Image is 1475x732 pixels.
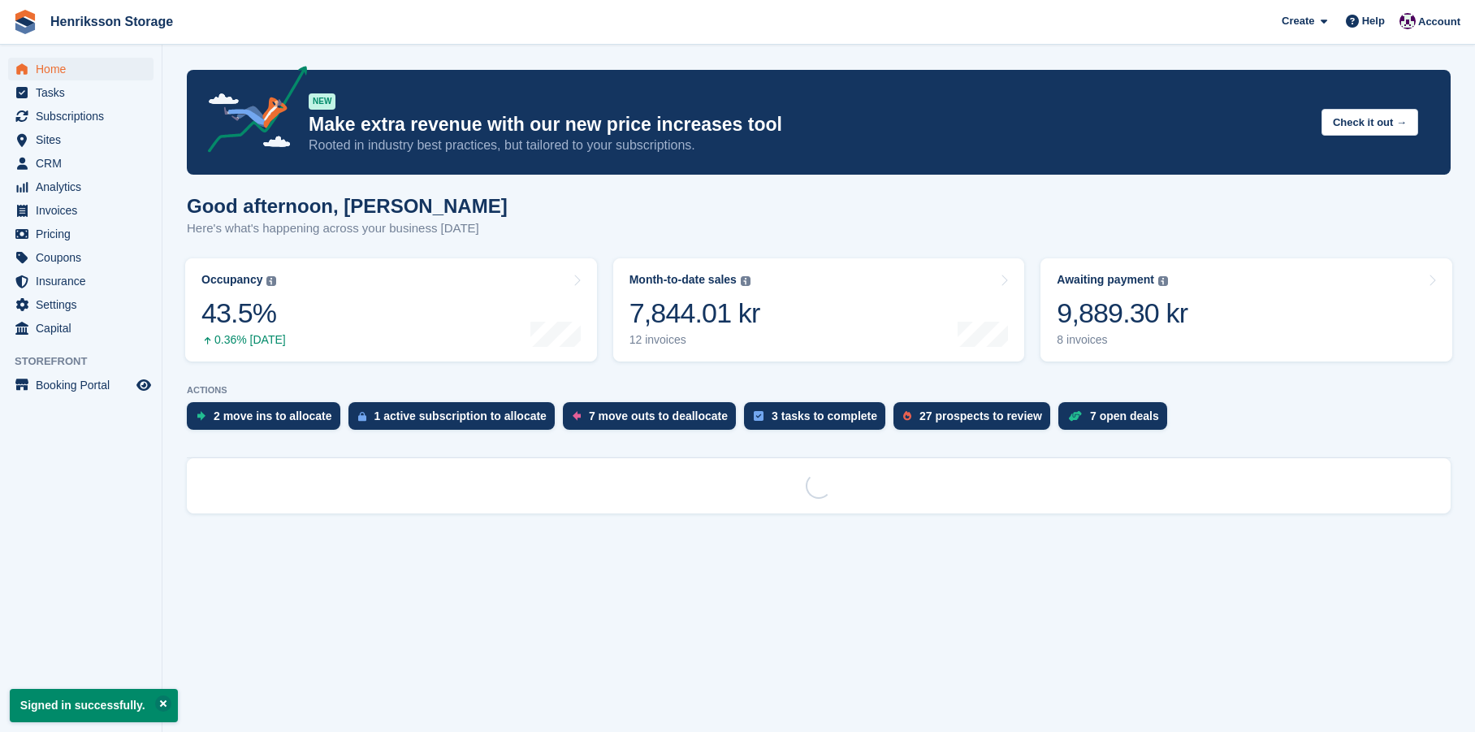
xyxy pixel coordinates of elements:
div: 7 move outs to deallocate [589,409,728,422]
a: menu [8,246,154,269]
div: 0.36% [DATE] [201,333,286,347]
a: menu [8,293,154,316]
a: 1 active subscription to allocate [348,402,563,438]
img: Joel Isaksson [1399,13,1416,29]
span: Tasks [36,81,133,104]
p: Rooted in industry best practices, but tailored to your subscriptions. [309,136,1308,154]
span: Capital [36,317,133,340]
div: 8 invoices [1057,333,1187,347]
a: Awaiting payment 9,889.30 kr 8 invoices [1040,258,1452,362]
img: task-75834270c22a3079a89374b754ae025e5fb1db73e45f91037f5363f120a921f8.svg [754,411,763,421]
a: Preview store [134,375,154,395]
span: Account [1418,14,1460,30]
img: icon-info-grey-7440780725fd019a000dd9b08b2336e03edf1995a4989e88bcd33f0948082b44.svg [741,276,750,286]
span: Pricing [36,223,133,245]
a: menu [8,81,154,104]
h1: Good afternoon, [PERSON_NAME] [187,195,508,217]
div: Month-to-date sales [629,273,737,287]
img: price-adjustments-announcement-icon-8257ccfd72463d97f412b2fc003d46551f7dbcb40ab6d574587a9cd5c0d94... [194,66,308,158]
div: 12 invoices [629,333,760,347]
span: Home [36,58,133,80]
span: Sites [36,128,133,151]
img: icon-info-grey-7440780725fd019a000dd9b08b2336e03edf1995a4989e88bcd33f0948082b44.svg [1158,276,1168,286]
img: move_ins_to_allocate_icon-fdf77a2bb77ea45bf5b3d319d69a93e2d87916cf1d5bf7949dd705db3b84f3ca.svg [197,411,205,421]
span: Invoices [36,199,133,222]
div: 7 open deals [1090,409,1159,422]
span: Analytics [36,175,133,198]
img: deal-1b604bf984904fb50ccaf53a9ad4b4a5d6e5aea283cecdc64d6e3604feb123c2.svg [1068,410,1082,422]
img: active_subscription_to_allocate_icon-d502201f5373d7db506a760aba3b589e785aa758c864c3986d89f69b8ff3... [358,411,366,422]
span: Create [1282,13,1314,29]
div: 7,844.01 kr [629,297,760,330]
div: 1 active subscription to allocate [374,409,547,422]
span: Help [1362,13,1385,29]
a: menu [8,128,154,151]
span: Coupons [36,246,133,269]
a: Month-to-date sales 7,844.01 kr 12 invoices [613,258,1025,362]
a: 7 open deals [1058,402,1175,438]
a: menu [8,58,154,80]
a: Henriksson Storage [44,8,180,35]
img: icon-info-grey-7440780725fd019a000dd9b08b2336e03edf1995a4989e88bcd33f0948082b44.svg [266,276,276,286]
div: Awaiting payment [1057,273,1154,287]
a: 7 move outs to deallocate [563,402,744,438]
div: 9,889.30 kr [1057,297,1187,330]
span: Subscriptions [36,105,133,128]
div: 2 move ins to allocate [214,409,332,422]
a: menu [8,374,154,396]
p: Here's what's happening across your business [DATE] [187,219,508,238]
span: CRM [36,152,133,175]
a: menu [8,270,154,292]
a: menu [8,223,154,245]
div: NEW [309,93,335,110]
img: move_outs_to_deallocate_icon-f764333ba52eb49d3ac5e1228854f67142a1ed5810a6f6cc68b1a99e826820c5.svg [573,411,581,421]
div: 27 prospects to review [919,409,1042,422]
div: 43.5% [201,297,286,330]
a: menu [8,317,154,340]
div: 3 tasks to complete [772,409,877,422]
img: prospect-51fa495bee0391a8d652442698ab0144808aea92771e9ea1ae160a38d050c398.svg [903,411,911,421]
p: Signed in successfully. [10,689,178,722]
a: 27 prospects to review [893,402,1058,438]
button: Check it out → [1321,109,1418,136]
img: stora-icon-8386f47178a22dfd0bd8f6a31ec36ba5ce8667c1dd55bd0f319d3a0aa187defe.svg [13,10,37,34]
p: Make extra revenue with our new price increases tool [309,113,1308,136]
p: ACTIONS [187,385,1451,396]
a: menu [8,175,154,198]
a: menu [8,199,154,222]
span: Storefront [15,353,162,370]
a: 3 tasks to complete [744,402,893,438]
a: menu [8,105,154,128]
span: Insurance [36,270,133,292]
span: Settings [36,293,133,316]
a: menu [8,152,154,175]
span: Booking Portal [36,374,133,396]
a: 2 move ins to allocate [187,402,348,438]
div: Occupancy [201,273,262,287]
a: Occupancy 43.5% 0.36% [DATE] [185,258,597,362]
